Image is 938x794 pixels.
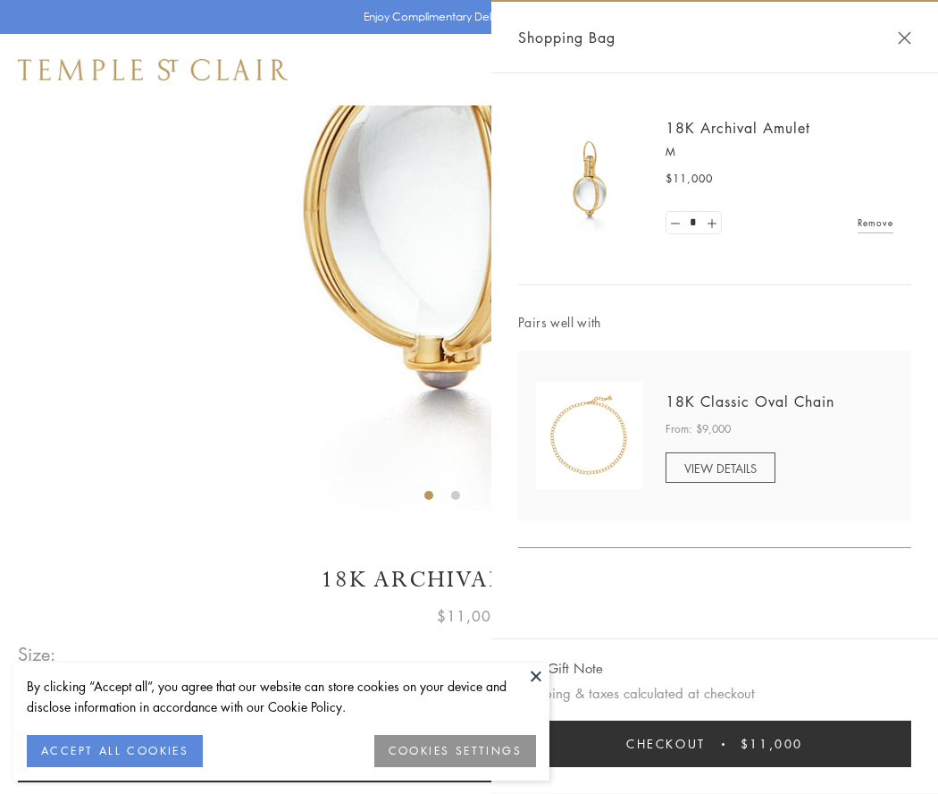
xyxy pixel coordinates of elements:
[666,420,731,438] span: From: $9,000
[626,734,706,754] span: Checkout
[518,26,616,49] span: Shopping Bag
[741,734,803,754] span: $11,000
[18,59,288,80] img: Temple St. Clair
[518,657,603,680] button: Add Gift Note
[666,452,775,483] a: VIEW DETAILS
[536,125,643,232] img: 18K Archival Amulet
[27,735,203,767] button: ACCEPT ALL COOKIES
[437,604,501,628] span: $11,000
[702,212,720,234] a: Set quantity to 2
[374,735,536,767] button: COOKIES SETTINGS
[518,721,911,767] button: Checkout $11,000
[518,312,911,333] span: Pairs well with
[364,8,566,26] p: Enjoy Complimentary Delivery & Returns
[18,564,920,595] h1: 18K Archival Amulet
[536,382,643,489] img: N88865-OV18
[898,31,911,45] button: Close Shopping Bag
[27,676,536,717] div: By clicking “Accept all”, you agree that our website can store cookies on your device and disclos...
[666,143,893,161] p: M
[666,212,684,234] a: Set quantity to 0
[18,639,57,669] span: Size:
[684,460,757,477] span: VIEW DETAILS
[666,118,810,138] a: 18K Archival Amulet
[858,213,893,232] a: Remove
[518,682,911,705] p: Shipping & taxes calculated at checkout
[666,392,834,411] a: 18K Classic Oval Chain
[666,170,713,188] span: $11,000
